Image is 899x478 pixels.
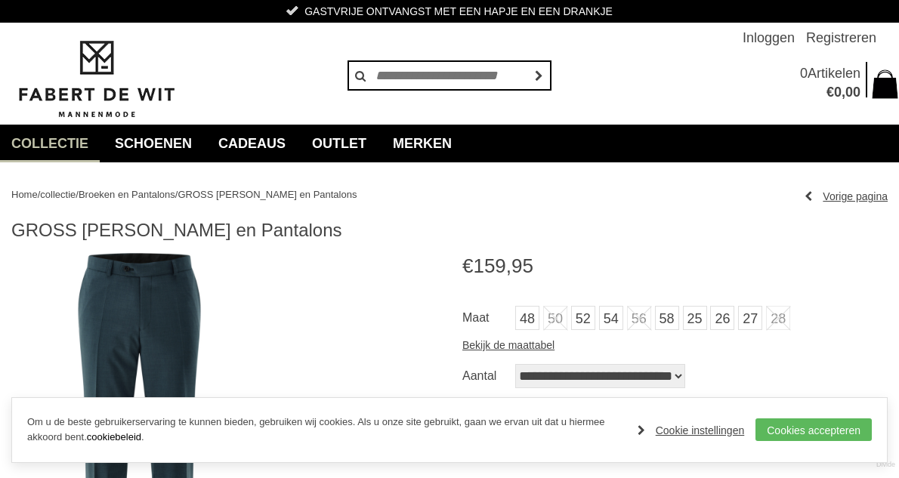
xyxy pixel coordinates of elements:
[842,85,845,100] span: ,
[806,23,876,53] a: Registreren
[800,66,808,81] span: 0
[76,189,79,200] span: /
[738,306,762,330] a: 27
[38,189,41,200] span: /
[27,415,623,446] p: Om u de beste gebruikerservaring te kunnen bieden, gebruiken wij cookies. Als u onze site gebruik...
[462,334,555,356] a: Bekijk de maattabel
[178,189,357,200] a: GROSS [PERSON_NAME] en Pantalons
[515,306,539,330] a: 48
[743,23,795,53] a: Inloggen
[40,189,76,200] a: collectie
[845,85,860,100] span: 00
[382,125,463,162] a: Merken
[462,306,888,334] ul: Maat
[301,125,378,162] a: Outlet
[805,185,888,208] a: Vorige pagina
[638,419,745,442] a: Cookie instellingen
[834,85,842,100] span: 0
[462,364,515,388] label: Aantal
[511,254,533,277] span: 95
[462,254,473,277] span: €
[11,39,181,120] img: Fabert de Wit
[473,254,505,277] span: 159
[599,306,623,330] a: 54
[710,306,734,330] a: 26
[175,189,178,200] span: /
[683,306,707,330] a: 25
[506,254,511,277] span: ,
[755,418,872,441] a: Cookies accepteren
[826,85,834,100] span: €
[207,125,297,162] a: Cadeaus
[808,66,860,81] span: Artikelen
[87,431,141,443] a: cookiebeleid
[11,219,888,242] h1: GROSS [PERSON_NAME] en Pantalons
[655,306,679,330] a: 58
[103,125,203,162] a: Schoenen
[11,189,38,200] a: Home
[79,189,175,200] a: Broeken en Pantalons
[571,306,595,330] a: 52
